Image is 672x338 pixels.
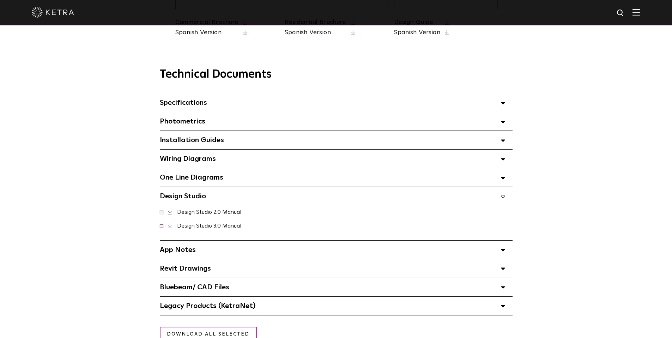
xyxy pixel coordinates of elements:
[32,7,74,18] img: ketra-logo-2019-white
[160,68,513,81] h3: Technical Documents
[160,193,206,200] span: Design Studio
[616,9,625,18] img: search icon
[160,137,224,144] span: Installation Guides
[394,28,440,37] a: Spanish Version
[632,9,640,16] img: Hamburger%20Nav.svg
[160,99,207,106] span: Specifications
[285,28,346,37] a: Spanish Version
[160,155,216,162] span: Wiring Diagrams
[177,209,241,215] a: Design Studio 2.0 Manual
[160,174,223,181] span: One Line Diagrams
[175,28,239,37] a: Spanish Version
[160,118,205,125] span: Photometrics
[177,223,241,229] a: Design Studio 3.0 Manual
[160,265,211,272] span: Revit Drawings
[160,302,255,309] span: Legacy Products (KetraNet)
[160,284,229,291] span: Bluebeam/ CAD Files
[160,246,196,253] span: App Notes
